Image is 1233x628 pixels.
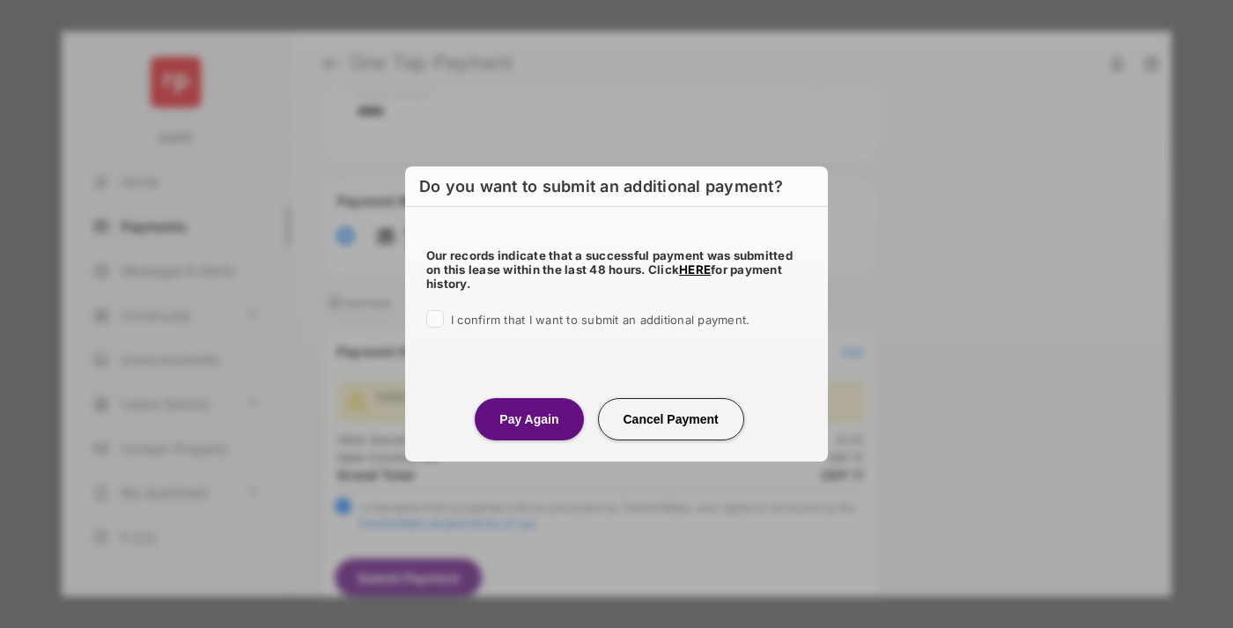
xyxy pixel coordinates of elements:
a: HERE [679,262,711,277]
h5: Our records indicate that a successful payment was submitted on this lease within the last 48 hou... [426,248,807,291]
h6: Do you want to submit an additional payment? [405,166,828,207]
button: Cancel Payment [598,398,744,440]
span: I confirm that I want to submit an additional payment. [451,313,749,327]
button: Pay Again [475,398,583,440]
